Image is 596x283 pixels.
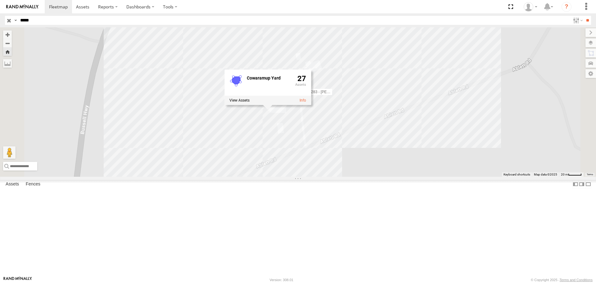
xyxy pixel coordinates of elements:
[585,180,591,189] label: Hide Summary Table
[295,75,306,95] div: 27
[571,16,584,25] label: Search Filter Options
[521,2,540,11] div: Hayley Petersen
[3,59,12,68] label: Measure
[585,69,596,78] label: Map Settings
[503,172,530,177] button: Keyboard shortcuts
[3,277,32,283] a: Visit our Website
[562,2,571,12] i: ?
[579,180,585,189] label: Dock Summary Table to the Right
[306,90,351,94] span: CV283 - [PERSON_NAME]
[561,173,568,176] span: 20 m
[13,16,18,25] label: Search Query
[3,39,12,48] button: Zoom out
[531,278,593,282] div: © Copyright 2025 -
[534,173,557,176] span: Map data ©2025
[2,180,22,189] label: Assets
[3,146,16,159] button: Drag Pegman onto the map to open Street View
[587,173,593,176] a: Terms (opens in new tab)
[6,5,38,9] img: rand-logo.svg
[229,98,250,103] label: View assets associated with this fence
[560,278,593,282] a: Terms and Conditions
[300,98,306,103] a: View fence details
[572,180,579,189] label: Dock Summary Table to the Left
[23,180,43,189] label: Fences
[247,76,290,81] div: Fence Name - Cowaramup Yard
[3,30,12,39] button: Zoom in
[270,278,293,282] div: Version: 308.01
[3,48,12,56] button: Zoom Home
[559,172,584,177] button: Map scale: 20 m per 40 pixels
